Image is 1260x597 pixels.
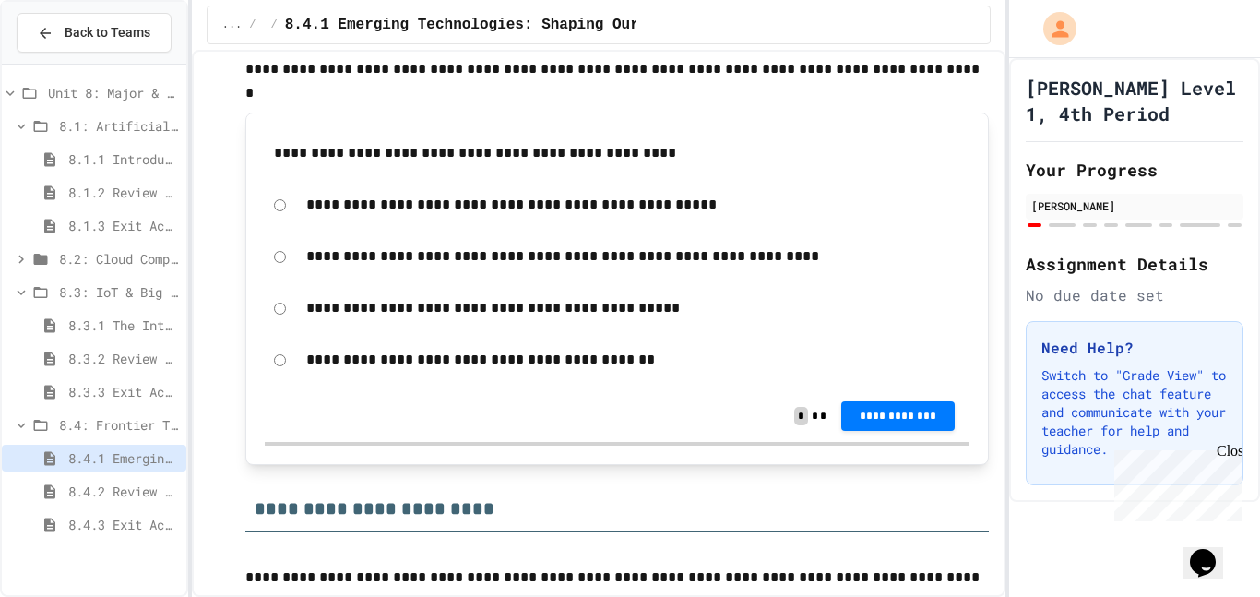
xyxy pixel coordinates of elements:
span: ... [222,18,243,32]
div: My Account [1024,7,1081,50]
span: 8.2: Cloud Computing [59,249,179,269]
span: 8.4.3 Exit Activity - Future Tech Challenge [68,515,179,534]
iframe: chat widget [1183,523,1242,579]
div: No due date set [1026,284,1243,306]
span: 8.1.3 Exit Activity - AI Detective [68,216,179,235]
span: 8.4: Frontier Tech Spotlight [59,415,179,435]
div: Chat with us now!Close [7,7,127,117]
span: 8.3.1 The Internet of Things and Big Data: Our Connected Digital World [68,316,179,335]
span: 8.3: IoT & Big Data [59,282,179,302]
h2: Assignment Details [1026,251,1243,277]
span: / [271,18,278,32]
span: 8.3.3 Exit Activity - IoT Data Detective Challenge [68,382,179,401]
span: 8.4.2 Review - Emerging Technologies: Shaping Our Digital Future [68,482,179,501]
h2: Your Progress [1026,157,1243,183]
button: Back to Teams [17,13,172,53]
span: / [249,18,256,32]
p: Switch to "Grade View" to access the chat feature and communicate with your teacher for help and ... [1041,366,1228,459]
div: [PERSON_NAME] [1031,197,1238,214]
span: 8.1: Artificial Intelligence Basics [59,116,179,136]
span: Back to Teams [65,23,150,42]
h3: Need Help? [1041,337,1228,359]
span: 8.4.1 Emerging Technologies: Shaping Our Digital Future [285,14,772,36]
span: 8.1.1 Introduction to Artificial Intelligence [68,149,179,169]
span: 8.1.2 Review - Introduction to Artificial Intelligence [68,183,179,202]
span: 8.4.1 Emerging Technologies: Shaping Our Digital Future [68,448,179,468]
span: 8.3.2 Review - The Internet of Things and Big Data [68,349,179,368]
span: Unit 8: Major & Emerging Technologies [48,83,179,102]
iframe: chat widget [1107,443,1242,521]
h1: [PERSON_NAME] Level 1, 4th Period [1026,75,1243,126]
